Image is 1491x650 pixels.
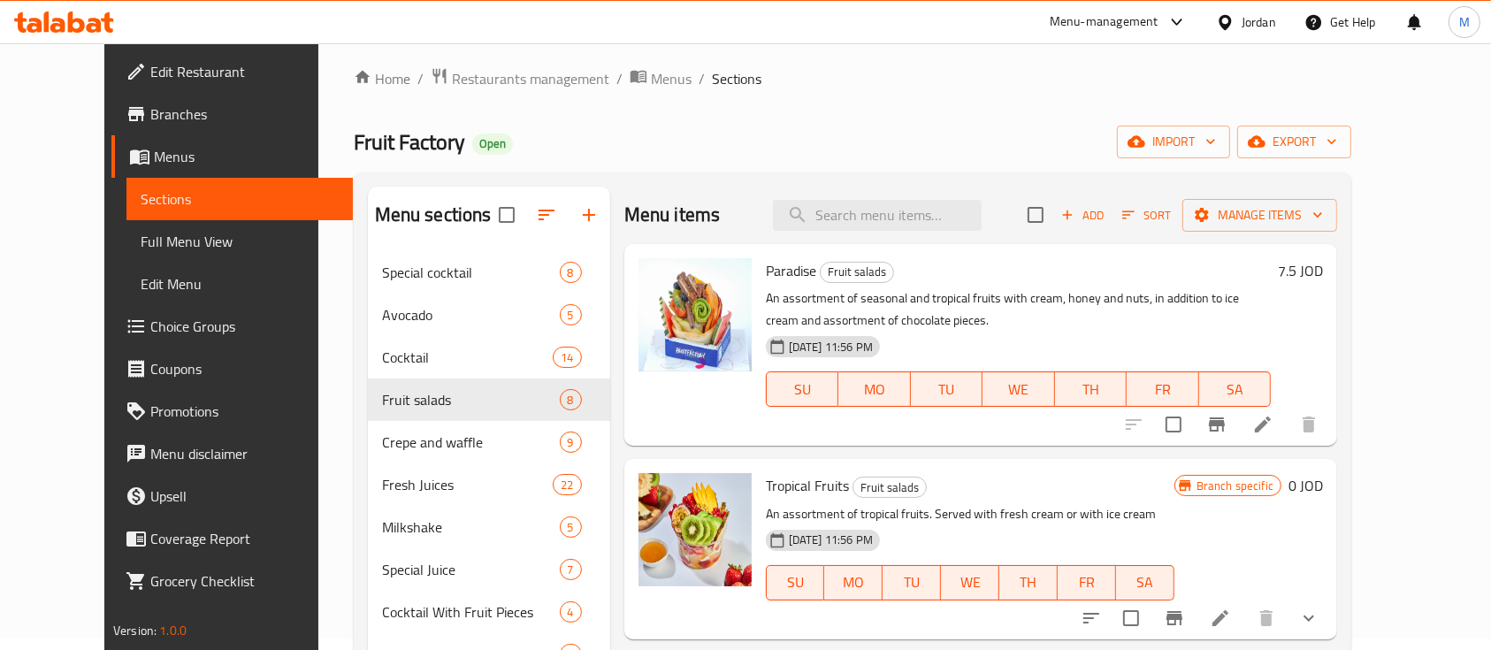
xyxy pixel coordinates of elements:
[382,474,554,495] div: Fresh Juices
[553,474,581,495] div: items
[368,463,610,506] div: Fresh Juices22
[150,358,340,379] span: Coupons
[382,559,560,580] span: Special Juice
[382,304,560,325] div: Avocado
[712,68,762,89] span: Sections
[382,432,560,453] span: Crepe and waffle
[126,220,354,263] a: Full Menu View
[624,202,721,228] h2: Menu items
[774,570,818,595] span: SU
[1298,608,1319,629] svg: Show Choices
[1245,597,1288,639] button: delete
[1058,565,1116,600] button: FR
[1210,608,1231,629] a: Edit menu item
[838,371,911,407] button: MO
[983,371,1055,407] button: WE
[150,528,340,549] span: Coverage Report
[154,146,340,167] span: Menus
[766,503,1174,525] p: An assortment of tropical fruits. Served with fresh cream or with ice cream
[368,421,610,463] div: Crepe and waffle9
[782,531,880,548] span: [DATE] 11:56 PM
[368,506,610,548] div: Milkshake5
[368,379,610,421] div: Fruit salads8
[1237,126,1351,158] button: export
[1062,377,1120,402] span: TH
[382,601,560,623] div: Cocktail With Fruit Pieces
[488,196,525,233] span: Select all sections
[417,68,424,89] li: /
[941,565,999,600] button: WE
[452,68,609,89] span: Restaurants management
[113,619,157,642] span: Version:
[150,61,340,82] span: Edit Restaurant
[560,389,582,410] div: items
[1196,403,1238,446] button: Branch-specific-item
[368,591,610,633] div: Cocktail With Fruit Pieces4
[525,194,568,236] span: Sort sections
[560,601,582,623] div: items
[883,565,941,600] button: TU
[1199,371,1272,407] button: SA
[766,287,1271,332] p: An assortment of seasonal and tropical fruits with cream, honey and nuts, in addition to ice crea...
[1065,570,1109,595] span: FR
[382,347,554,368] span: Cocktail
[766,371,838,407] button: SU
[560,432,582,453] div: items
[150,443,340,464] span: Menu disclaimer
[472,134,513,155] div: Open
[1111,202,1182,229] span: Sort items
[1251,131,1337,153] span: export
[774,377,831,402] span: SU
[354,122,465,162] span: Fruit Factory
[554,349,580,366] span: 14
[1278,258,1323,283] h6: 7.5 JOD
[1182,199,1337,232] button: Manage items
[1189,478,1281,494] span: Branch specific
[1116,565,1174,600] button: SA
[111,135,354,178] a: Menus
[561,264,581,281] span: 8
[382,262,560,283] span: Special cocktail
[111,475,354,517] a: Upsell
[1123,570,1167,595] span: SA
[1054,202,1111,229] button: Add
[560,559,582,580] div: items
[824,565,883,600] button: MO
[948,570,992,595] span: WE
[150,486,340,507] span: Upsell
[159,619,187,642] span: 1.0.0
[1118,202,1175,229] button: Sort
[150,316,340,337] span: Choice Groups
[1113,600,1150,637] span: Select to update
[766,565,825,600] button: SU
[111,560,354,602] a: Grocery Checklist
[150,103,340,125] span: Branches
[890,570,934,595] span: TU
[1122,205,1171,226] span: Sort
[111,93,354,135] a: Branches
[111,517,354,560] a: Coverage Report
[1459,12,1470,32] span: M
[766,472,849,499] span: Tropical Fruits
[1288,473,1323,498] h6: 0 JOD
[1153,597,1196,639] button: Branch-specific-item
[638,473,752,586] img: Tropical Fruits
[382,389,560,410] span: Fruit salads
[1017,196,1054,233] span: Select section
[1127,371,1199,407] button: FR
[1054,202,1111,229] span: Add item
[1050,11,1158,33] div: Menu-management
[150,570,340,592] span: Grocery Checklist
[431,67,609,90] a: Restaurants management
[1117,126,1230,158] button: import
[1252,414,1273,435] a: Edit menu item
[354,68,410,89] a: Home
[382,516,560,538] span: Milkshake
[141,188,340,210] span: Sections
[111,432,354,475] a: Menu disclaimer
